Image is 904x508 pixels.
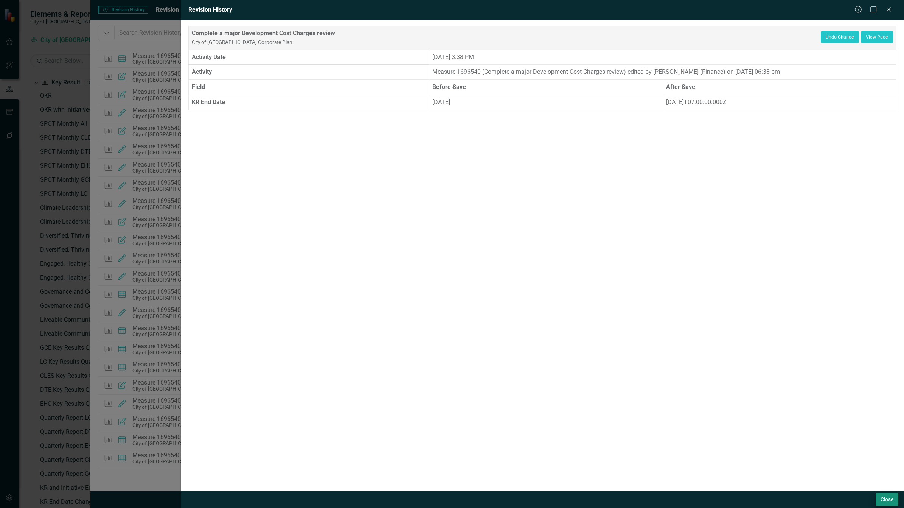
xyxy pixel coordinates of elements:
td: [DATE] [429,95,663,110]
div: Complete a major Development Cost Charges review [192,29,821,47]
td: [DATE] 3:38 PM [429,50,896,65]
td: Measure 1696540 (Complete a major Development Cost Charges review) edited by [PERSON_NAME] (Finan... [429,65,896,80]
span: Revision History [188,6,232,13]
th: After Save [663,80,896,95]
td: [DATE]T07:00:00.000Z [663,95,896,110]
small: City of [GEOGRAPHIC_DATA] Corporate Plan [192,39,292,45]
th: Activity Date [189,50,429,65]
th: KR End Date [189,95,429,110]
th: Field [189,80,429,95]
th: Before Save [429,80,663,95]
a: View Page [861,31,893,43]
button: Close [876,493,898,506]
th: Activity [189,65,429,80]
button: Undo Change [821,31,859,43]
